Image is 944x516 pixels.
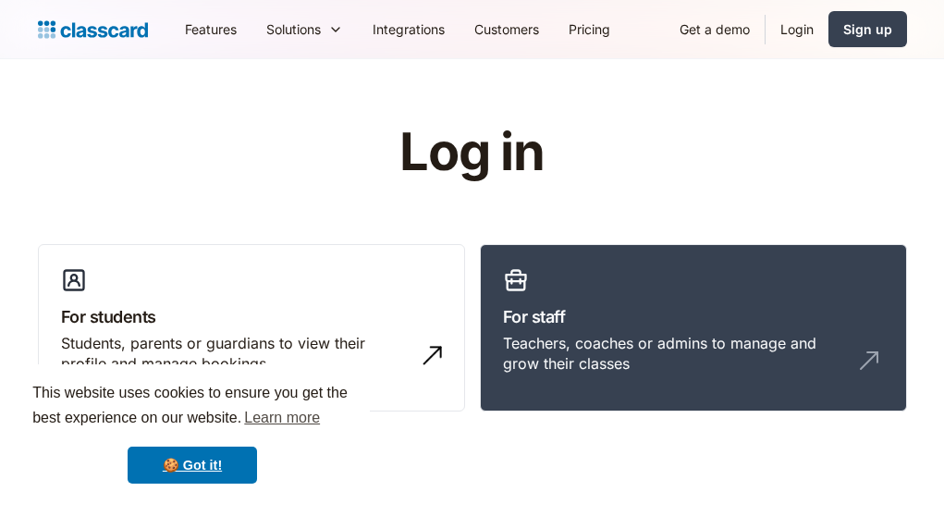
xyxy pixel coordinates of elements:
[61,304,442,329] h3: For students
[503,333,847,375] div: Teachers, coaches or admins to manage and grow their classes
[358,8,460,50] a: Integrations
[266,19,321,39] div: Solutions
[38,244,465,412] a: For studentsStudents, parents or guardians to view their profile and manage bookings
[828,11,907,47] a: Sign up
[480,244,907,412] a: For staffTeachers, coaches or admins to manage and grow their classes
[61,333,405,375] div: Students, parents or guardians to view their profile and manage bookings
[665,8,765,50] a: Get a demo
[170,8,251,50] a: Features
[128,447,257,484] a: dismiss cookie message
[178,124,766,181] h1: Log in
[766,8,828,50] a: Login
[843,19,892,39] div: Sign up
[554,8,625,50] a: Pricing
[241,404,323,432] a: learn more about cookies
[503,304,884,329] h3: For staff
[251,8,358,50] div: Solutions
[32,382,352,432] span: This website uses cookies to ensure you get the best experience on our website.
[460,8,554,50] a: Customers
[15,364,370,501] div: cookieconsent
[38,17,148,43] a: home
